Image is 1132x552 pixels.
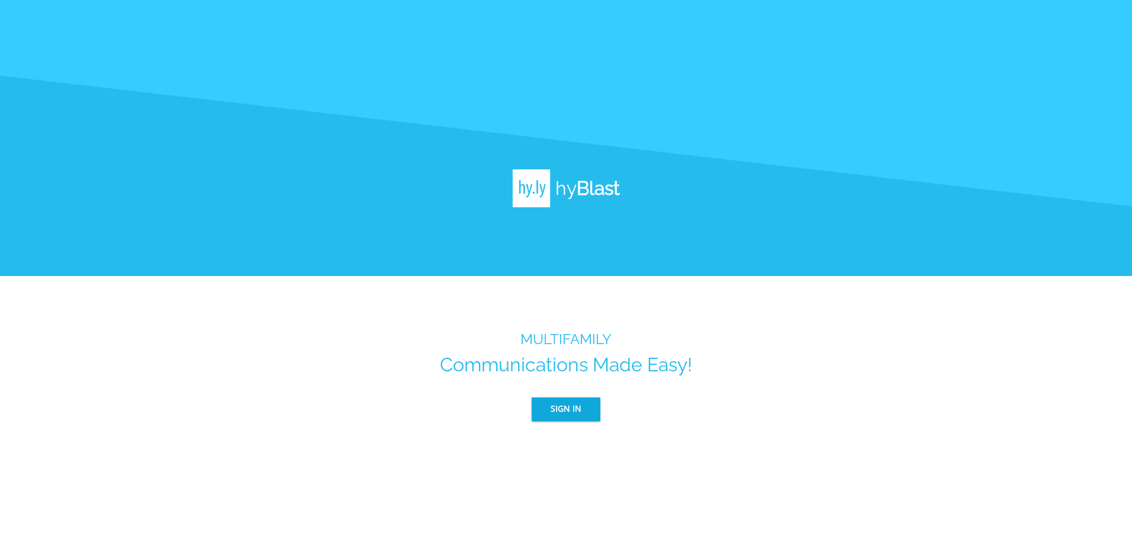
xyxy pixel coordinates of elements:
h1: hy [551,177,620,199]
h1: Communications Made Easy! [440,354,692,376]
button: Sign In [532,397,600,421]
h3: MULTIFAMILY [440,331,692,348]
b: Blast [577,177,620,199]
span: Sign In [551,402,581,416]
